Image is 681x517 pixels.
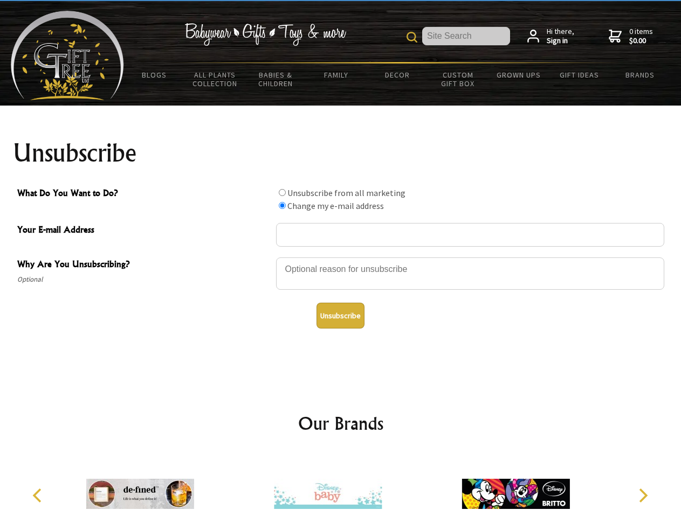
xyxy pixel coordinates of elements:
[22,410,660,436] h2: Our Brands
[629,36,653,46] strong: $0.00
[407,32,417,43] img: product search
[547,27,574,46] span: Hi there,
[549,64,610,86] a: Gift Ideas
[185,64,246,95] a: All Plants Collection
[27,484,51,507] button: Previous
[287,200,384,211] label: Change my e-mail address
[11,11,124,100] img: Babyware - Gifts - Toys and more...
[527,27,574,46] a: Hi there,Sign in
[276,257,664,290] textarea: Why Are You Unsubscribing?
[367,64,428,86] a: Decor
[547,36,574,46] strong: Sign in
[276,223,664,247] input: Your E-mail Address
[488,64,549,86] a: Grown Ups
[287,187,405,198] label: Unsubscribe from all marketing
[422,27,510,45] input: Site Search
[631,484,655,507] button: Next
[279,189,286,196] input: What Do You Want to Do?
[17,257,271,273] span: Why Are You Unsubscribing?
[17,223,271,239] span: Your E-mail Address
[609,27,653,46] a: 0 items$0.00
[610,64,671,86] a: Brands
[629,26,653,46] span: 0 items
[279,202,286,209] input: What Do You Want to Do?
[17,273,271,286] span: Optional
[184,23,346,46] img: Babywear - Gifts - Toys & more
[317,303,364,329] button: Unsubscribe
[245,64,306,95] a: Babies & Children
[428,64,489,95] a: Custom Gift Box
[13,140,669,166] h1: Unsubscribe
[124,64,185,86] a: BLOGS
[17,186,271,202] span: What Do You Want to Do?
[306,64,367,86] a: Family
